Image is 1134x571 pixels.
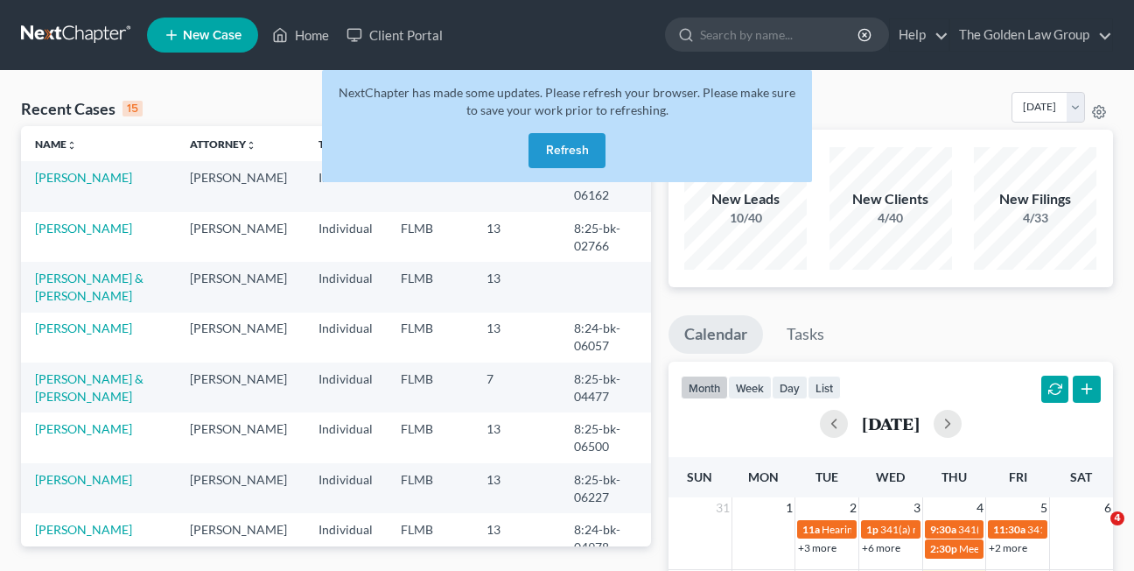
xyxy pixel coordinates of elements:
td: 13 [472,262,560,312]
td: 13 [472,313,560,363]
td: FLMB [387,313,472,363]
td: 8:25-bk-06500 [560,412,651,462]
td: [PERSON_NAME] [176,412,304,462]
div: 4/33 [974,209,1096,227]
a: Client Portal [338,19,451,51]
span: Sat [1070,469,1092,484]
span: Sun [687,469,712,484]
td: FLMB [387,412,472,462]
td: 13 [472,513,560,563]
a: Nameunfold_more [35,137,77,151]
td: Individual [304,161,387,211]
a: Tasks [771,315,840,354]
td: FLMB [387,212,472,262]
span: 11a [802,523,820,536]
a: [PERSON_NAME] [35,221,132,236]
td: [PERSON_NAME] [176,212,304,262]
td: Individual [304,513,387,563]
button: day [772,376,808,399]
span: Fri [1009,469,1027,484]
span: Hearing for [PERSON_NAME] [822,523,958,536]
a: [PERSON_NAME] & [PERSON_NAME] [35,271,143,303]
td: [PERSON_NAME] [176,463,304,513]
a: +3 more [798,541,836,554]
button: week [728,376,772,399]
span: 4 [975,497,985,518]
td: [PERSON_NAME] [176,313,304,363]
td: FLMB [387,262,472,312]
span: 4 [1110,511,1124,525]
td: [PERSON_NAME] [176,363,304,412]
i: unfold_more [246,140,256,151]
a: +6 more [862,541,900,554]
td: 8:25-bk-02766 [560,212,651,262]
i: unfold_more [66,140,77,151]
td: [PERSON_NAME] [176,161,304,211]
a: [PERSON_NAME] [35,421,132,436]
td: [PERSON_NAME] [176,262,304,312]
span: New Case [183,29,241,42]
span: 9:30a [930,523,956,536]
span: Thu [941,469,967,484]
button: month [681,376,728,399]
iframe: Intercom live chat [1074,511,1116,553]
td: FLMB [387,363,472,412]
a: [PERSON_NAME] [35,522,132,537]
td: 13 [472,212,560,262]
td: 13 [472,412,560,462]
td: Individual [304,212,387,262]
input: Search by name... [700,18,860,51]
a: The Golden Law Group [950,19,1112,51]
span: 11:30a [993,523,1025,536]
a: [PERSON_NAME] & [PERSON_NAME] [35,371,143,404]
span: 6 [1102,497,1113,518]
span: 341(a) meeting for [PERSON_NAME] [958,523,1127,536]
div: 15 [122,101,143,116]
td: FLMB [387,463,472,513]
a: Typeunfold_more [318,137,355,151]
a: [PERSON_NAME] [35,170,132,185]
td: 8:25-bk-04477 [560,363,651,412]
a: Attorneyunfold_more [190,137,256,151]
a: [PERSON_NAME] [35,472,132,487]
td: 8:24-bk-04978 [560,513,651,563]
td: [PERSON_NAME] [176,513,304,563]
span: 1p [866,523,878,536]
div: New Filings [974,189,1096,209]
span: NextChapter has made some updates. Please refresh your browser. Please make sure to save your wor... [339,85,795,117]
span: 2 [848,497,858,518]
td: Individual [304,313,387,363]
div: Recent Cases [21,98,143,119]
span: 3 [912,497,922,518]
td: 8:25-bk-06227 [560,463,651,513]
td: 8:24-bk-06057 [560,313,651,363]
span: 2:30p [930,542,957,555]
div: New Clients [829,189,952,209]
span: 31 [714,497,731,518]
span: 5 [1039,497,1049,518]
td: 7 [472,363,560,412]
a: Calendar [668,315,763,354]
div: 4/40 [829,209,952,227]
h2: [DATE] [862,414,920,433]
td: 13 [472,463,560,513]
a: [PERSON_NAME] [35,321,132,335]
div: New Leads [684,189,807,209]
td: Individual [304,412,387,462]
span: Mon [748,469,779,484]
span: 1 [784,497,794,518]
td: Individual [304,463,387,513]
a: +2 more [989,541,1027,554]
span: 341(a) meeting for [PERSON_NAME] [880,523,1049,536]
button: list [808,376,841,399]
button: Refresh [528,133,605,168]
a: Help [890,19,948,51]
div: 10/40 [684,209,807,227]
td: Individual [304,262,387,312]
span: Tue [815,469,838,484]
span: Wed [876,469,905,484]
a: Home [263,19,338,51]
td: Individual [304,363,387,412]
td: FLMB [387,513,472,563]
